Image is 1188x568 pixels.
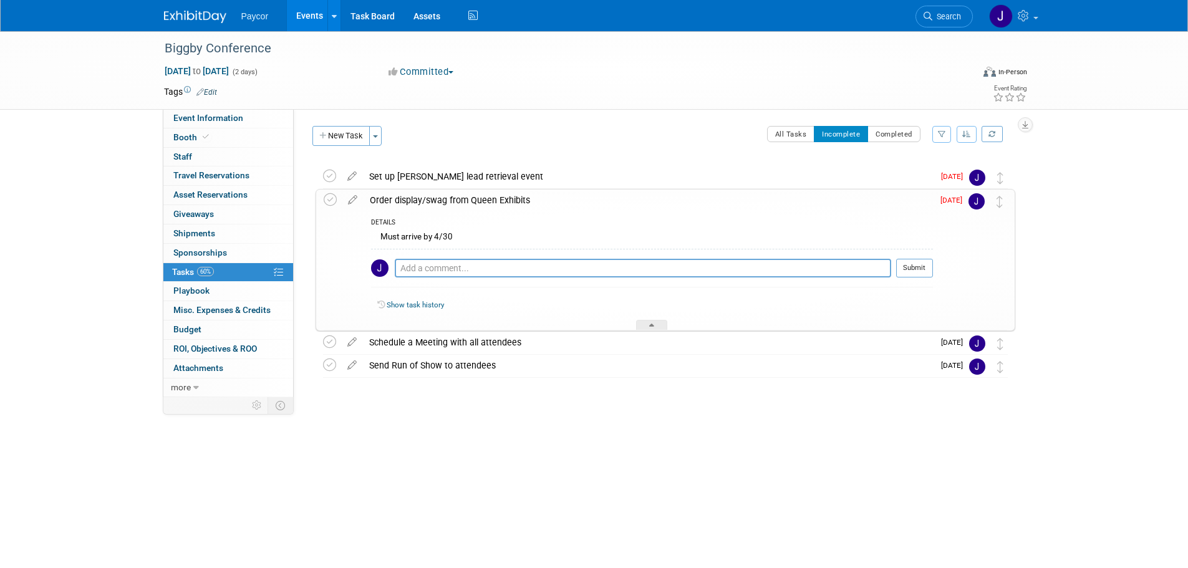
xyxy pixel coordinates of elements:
[231,68,258,76] span: (2 days)
[173,170,249,180] span: Travel Reservations
[932,12,961,21] span: Search
[993,85,1026,92] div: Event Rating
[173,363,223,373] span: Attachments
[767,126,815,142] button: All Tasks
[191,66,203,76] span: to
[371,259,389,277] img: Jenny Campbell
[163,148,293,166] a: Staff
[982,126,1003,142] a: Refresh
[363,332,934,353] div: Schedule a Meeting with all attendees
[163,320,293,339] a: Budget
[164,85,217,98] td: Tags
[268,397,293,413] td: Toggle Event Tabs
[998,67,1027,77] div: In-Person
[997,196,1003,208] i: Move task
[342,195,364,206] a: edit
[941,361,969,370] span: [DATE]
[364,190,933,211] div: Order display/swag from Queen Exhibits
[173,324,201,334] span: Budget
[203,133,209,140] i: Booth reservation complete
[163,359,293,378] a: Attachments
[163,205,293,224] a: Giveaways
[164,11,226,23] img: ExhibitDay
[164,65,229,77] span: [DATE] [DATE]
[163,244,293,262] a: Sponsorships
[983,67,996,77] img: Format-Inperson.png
[896,259,933,277] button: Submit
[173,209,214,219] span: Giveaways
[163,166,293,185] a: Travel Reservations
[163,109,293,128] a: Event Information
[173,248,227,258] span: Sponsorships
[163,340,293,359] a: ROI, Objectives & ROO
[814,126,868,142] button: Incomplete
[997,338,1003,350] i: Move task
[173,344,257,354] span: ROI, Objectives & ROO
[163,263,293,282] a: Tasks60%
[241,11,269,21] span: Paycor
[172,267,214,277] span: Tasks
[171,382,191,392] span: more
[969,170,985,186] img: Jenny Campbell
[915,6,973,27] a: Search
[341,171,363,182] a: edit
[941,338,969,347] span: [DATE]
[899,65,1028,84] div: Event Format
[163,186,293,205] a: Asset Reservations
[173,228,215,238] span: Shipments
[969,335,985,352] img: Jenny Campbell
[997,172,1003,184] i: Move task
[997,361,1003,373] i: Move task
[173,286,210,296] span: Playbook
[363,355,934,376] div: Send Run of Show to attendees
[941,172,969,181] span: [DATE]
[968,193,985,209] img: Jenny Campbell
[173,152,192,161] span: Staff
[173,113,243,123] span: Event Information
[163,282,293,301] a: Playbook
[163,224,293,243] a: Shipments
[173,190,248,200] span: Asset Reservations
[163,128,293,147] a: Booth
[387,301,444,309] a: Show task history
[940,196,968,205] span: [DATE]
[384,65,458,79] button: Committed
[363,166,934,187] div: Set up [PERSON_NAME] lead retrieval event
[371,229,933,248] div: Must arrive by 4/30
[160,37,954,60] div: Biggby Conference
[163,301,293,320] a: Misc. Expenses & Credits
[969,359,985,375] img: Jenny Campbell
[371,218,933,229] div: DETAILS
[341,360,363,371] a: edit
[197,267,214,276] span: 60%
[173,132,211,142] span: Booth
[341,337,363,348] a: edit
[173,305,271,315] span: Misc. Expenses & Credits
[867,126,920,142] button: Completed
[163,378,293,397] a: more
[196,88,217,97] a: Edit
[989,4,1013,28] img: Jenny Campbell
[246,397,268,413] td: Personalize Event Tab Strip
[312,126,370,146] button: New Task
